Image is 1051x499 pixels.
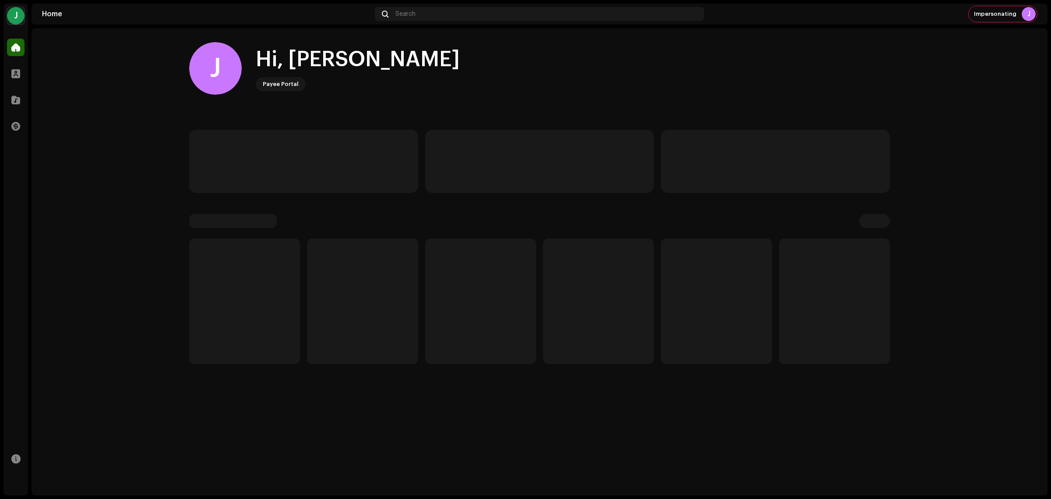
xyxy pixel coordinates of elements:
[974,11,1016,18] span: Impersonating
[256,46,460,74] div: Hi, [PERSON_NAME]
[189,42,242,95] div: J
[395,11,416,18] span: Search
[42,11,371,18] div: Home
[1022,7,1036,21] div: J
[7,7,25,25] div: J
[263,79,299,89] div: Payee Portal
